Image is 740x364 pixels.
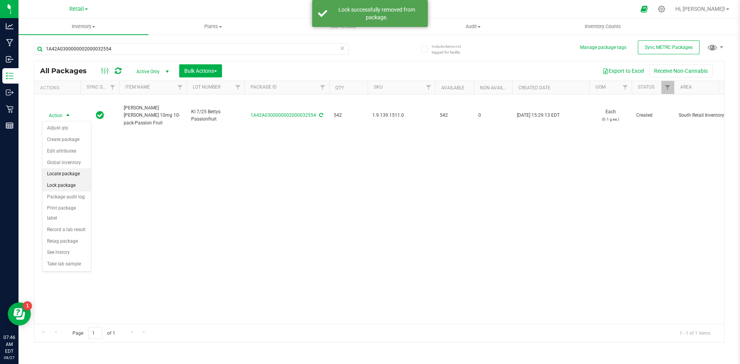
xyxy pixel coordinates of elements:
[372,112,431,119] span: 1.9.139.1511.0
[636,2,653,17] span: Open Ecommerce Menu
[574,23,631,30] span: Inventory Counts
[478,112,508,119] span: 0
[538,18,668,35] a: Inventory Counts
[6,55,13,63] inline-svg: Inbound
[6,72,13,80] inline-svg: Inventory
[18,23,148,30] span: Inventory
[619,81,632,94] a: Filter
[409,23,538,30] span: Audit
[42,146,91,157] li: Edit attributes
[422,81,435,94] a: Filter
[480,85,514,91] a: Non-Available
[174,81,187,94] a: Filter
[69,6,84,12] span: Retail
[42,258,91,270] li: Take lab sample
[23,301,32,310] iframe: Resource center unread badge
[193,84,220,90] a: Lot Number
[191,108,240,123] span: KI 7/25 Bettys Passionfruit
[440,112,469,119] span: 542
[594,108,627,123] span: Each
[3,334,15,355] p: 07:46 AM EDT
[148,18,278,35] a: Plants
[432,44,470,55] span: Include items not tagged for facility
[334,112,363,119] span: 542
[657,5,666,13] div: Manage settings
[149,23,278,30] span: Plants
[42,180,91,191] li: Lock package
[125,84,150,90] a: Item Name
[6,39,13,47] inline-svg: Manufacturing
[441,85,464,91] a: Available
[595,84,605,90] a: UOM
[179,64,222,77] button: Bulk Actions
[675,6,725,12] span: Hi, [PERSON_NAME]!
[251,84,277,90] a: Package ID
[316,81,329,94] a: Filter
[517,112,560,119] span: [DATE] 15:29:13 EDT
[251,112,316,118] a: 1A42A0300000002000032554
[42,157,91,169] li: Global inventory
[594,116,627,123] p: (0.1 g ea.)
[66,327,121,339] span: Page of 1
[580,44,626,51] button: Manage package tags
[42,224,91,236] li: Record a lab result
[374,84,383,90] a: SKU
[184,68,217,74] span: Bulk Actions
[40,67,94,75] span: All Packages
[42,110,63,121] span: Action
[408,18,538,35] a: Audit
[673,327,716,339] span: 1 - 1 of 1 items
[340,43,345,53] span: Clear
[42,203,91,224] li: Print package label
[42,247,91,258] li: See history
[636,112,669,119] span: Created
[597,64,649,77] button: Export to Excel
[96,110,104,121] span: In Sync
[106,81,119,94] a: Filter
[42,236,91,247] li: Retag package
[42,191,91,203] li: Package audit log
[34,43,349,55] input: Search Package ID, Item Name, SKU, Lot or Part Number...
[3,355,15,361] p: 08/27
[8,302,31,325] iframe: Resource center
[42,122,91,134] li: Adjust qty
[649,64,713,77] button: Receive Non-Cannabis
[40,85,77,91] div: Actions
[638,40,700,54] button: Sync METRC Packages
[6,122,13,129] inline-svg: Reports
[6,105,13,113] inline-svg: Retail
[278,18,408,35] a: Lab Results
[679,112,727,119] span: South Retail Inventory
[645,45,693,50] span: Sync METRC Packages
[335,85,344,91] a: Qty
[232,81,244,94] a: Filter
[661,81,674,94] a: Filter
[63,110,73,121] span: select
[42,168,91,180] li: Locate package
[87,84,116,90] a: Sync Status
[331,6,422,21] div: Lock successfully removed from package.
[318,112,323,118] span: Sync from Compliance System
[6,22,13,30] inline-svg: Analytics
[638,84,654,90] a: Status
[124,104,182,127] span: [PERSON_NAME] [PERSON_NAME] 10mg 10-pack-Passion Fruit
[680,84,692,90] a: Area
[42,134,91,146] li: Create package
[518,85,550,91] a: Created Date
[6,89,13,96] inline-svg: Outbound
[18,18,148,35] a: Inventory
[88,327,102,339] input: 1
